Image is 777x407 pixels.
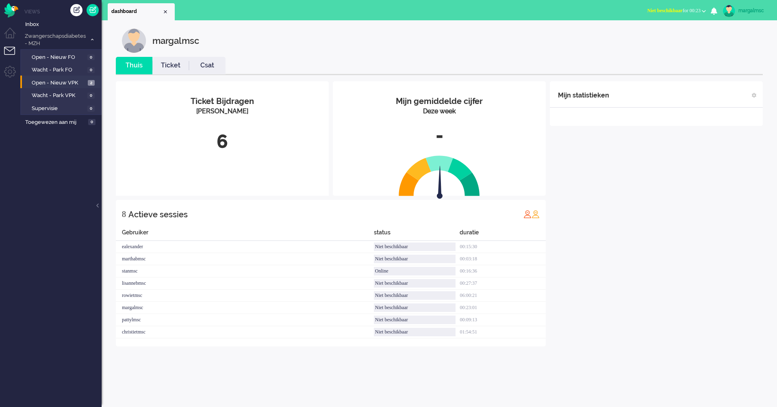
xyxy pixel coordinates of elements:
div: Niet beschikbaar [374,255,456,263]
img: profile_red.svg [523,210,532,218]
div: lisannebmsc [116,277,374,290]
span: 0 [88,119,95,125]
div: Mijn statistieken [558,87,609,104]
div: Niet beschikbaar [374,328,456,336]
img: semi_circle.svg [399,155,480,196]
span: 0 [87,54,95,61]
li: Dashboard [108,3,175,20]
div: [PERSON_NAME] [122,107,323,116]
div: Gebruiker [116,228,374,241]
a: Wacht - Park FO 0 [24,65,101,74]
div: 00:23:01 [460,302,546,314]
div: 8 [122,206,126,222]
a: Supervisie 0 [24,104,101,113]
div: Creëer ticket [70,4,82,16]
span: dashboard [111,8,162,15]
span: 0 [87,93,95,99]
a: Wacht - Park VPK 0 [24,91,101,100]
span: for 00:23 [647,8,701,13]
span: Niet beschikbaar [647,8,683,13]
span: Toegewezen aan mij [25,119,86,126]
div: 00:15:30 [460,241,546,253]
li: Ticket [152,57,189,74]
div: 00:27:37 [460,277,546,290]
span: Supervisie [32,105,85,113]
li: Csat [189,57,226,74]
div: status [374,228,460,241]
div: Niet beschikbaar [374,316,456,324]
a: Open - Nieuw VPK 2 [24,78,101,87]
span: Zwangerschapsdiabetes - MZH [24,32,87,48]
div: duratie [460,228,546,241]
button: Niet beschikbaarfor 00:23 [642,5,711,17]
div: stanmsc [116,265,374,277]
div: Actieve sessies [128,206,188,223]
a: Inbox [24,19,102,28]
div: margalmsc [152,28,199,53]
span: Wacht - Park FO [32,66,85,74]
img: customer.svg [122,28,146,53]
div: rowietmsc [116,290,374,302]
a: Csat [189,61,226,70]
span: Open - Nieuw FO [32,54,85,61]
div: 00:09:13 [460,314,546,326]
a: Quick Ticket [87,4,99,16]
img: profile_orange.svg [532,210,540,218]
img: avatar [723,5,735,17]
div: - [339,122,540,149]
a: Open - Nieuw FO 0 [24,52,101,61]
a: Thuis [116,61,152,70]
a: Ticket [152,61,189,70]
span: Inbox [25,21,102,28]
div: christietmsc [116,326,374,338]
div: Close tab [162,9,169,15]
span: 0 [87,67,95,73]
a: margalmsc [721,5,769,17]
span: Open - Nieuw VPK [32,79,86,87]
img: flow_omnibird.svg [4,3,18,17]
div: 00:03:18 [460,253,546,265]
div: Online [374,267,456,275]
div: margalmsc [738,6,769,15]
a: Omnidesk [4,5,18,11]
div: margalmsc [116,302,374,314]
div: Niet beschikbaar [374,291,456,300]
img: arrow.svg [422,166,457,201]
span: 0 [87,106,95,112]
div: Mijn gemiddelde cijfer [339,95,540,107]
li: Admin menu [4,66,22,84]
li: Niet beschikbaarfor 00:23 [642,2,711,20]
div: 01:54:51 [460,326,546,338]
div: 00:16:36 [460,265,546,277]
div: ealexander [116,241,374,253]
div: Niet beschikbaar [374,303,456,312]
div: Niet beschikbaar [374,279,456,288]
div: marthabmsc [116,253,374,265]
li: Thuis [116,57,152,74]
div: Ticket Bijdragen [122,95,323,107]
li: Tickets menu [4,47,22,65]
div: Niet beschikbaar [374,242,456,251]
li: Views [24,8,102,15]
div: pattylmsc [116,314,374,326]
a: Toegewezen aan mij 0 [24,117,102,126]
span: 2 [88,80,95,86]
div: 6 [122,128,323,155]
li: Dashboard menu [4,28,22,46]
div: 06:00:21 [460,290,546,302]
span: Wacht - Park VPK [32,92,85,100]
div: Deze week [339,107,540,116]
